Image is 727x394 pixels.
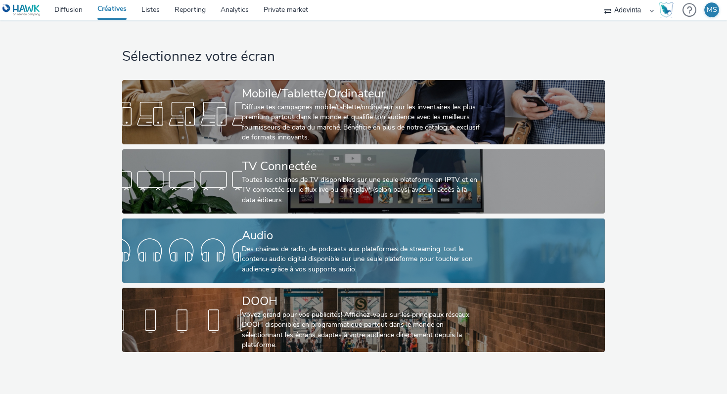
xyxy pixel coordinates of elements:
[242,227,481,244] div: Audio
[122,80,604,144] a: Mobile/Tablette/OrdinateurDiffuse tes campagnes mobile/tablette/ordinateur sur les inventaires le...
[242,102,481,143] div: Diffuse tes campagnes mobile/tablette/ordinateur sur les inventaires les plus premium partout dan...
[242,158,481,175] div: TV Connectée
[122,149,604,214] a: TV ConnectéeToutes les chaines de TV disponibles sur une seule plateforme en IPTV et en TV connec...
[242,310,481,350] div: Voyez grand pour vos publicités! Affichez-vous sur les principaux réseaux DOOH disponibles en pro...
[122,47,604,66] h1: Sélectionnez votre écran
[659,2,678,18] a: Hawk Academy
[242,244,481,274] div: Des chaînes de radio, de podcasts aux plateformes de streaming: tout le contenu audio digital dis...
[2,4,41,16] img: undefined Logo
[242,175,481,205] div: Toutes les chaines de TV disponibles sur une seule plateforme en IPTV et en TV connectée sur le f...
[707,2,717,17] div: MS
[242,85,481,102] div: Mobile/Tablette/Ordinateur
[659,2,674,18] img: Hawk Academy
[122,219,604,283] a: AudioDes chaînes de radio, de podcasts aux plateformes de streaming: tout le contenu audio digita...
[122,288,604,352] a: DOOHVoyez grand pour vos publicités! Affichez-vous sur les principaux réseaux DOOH disponibles en...
[242,293,481,310] div: DOOH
